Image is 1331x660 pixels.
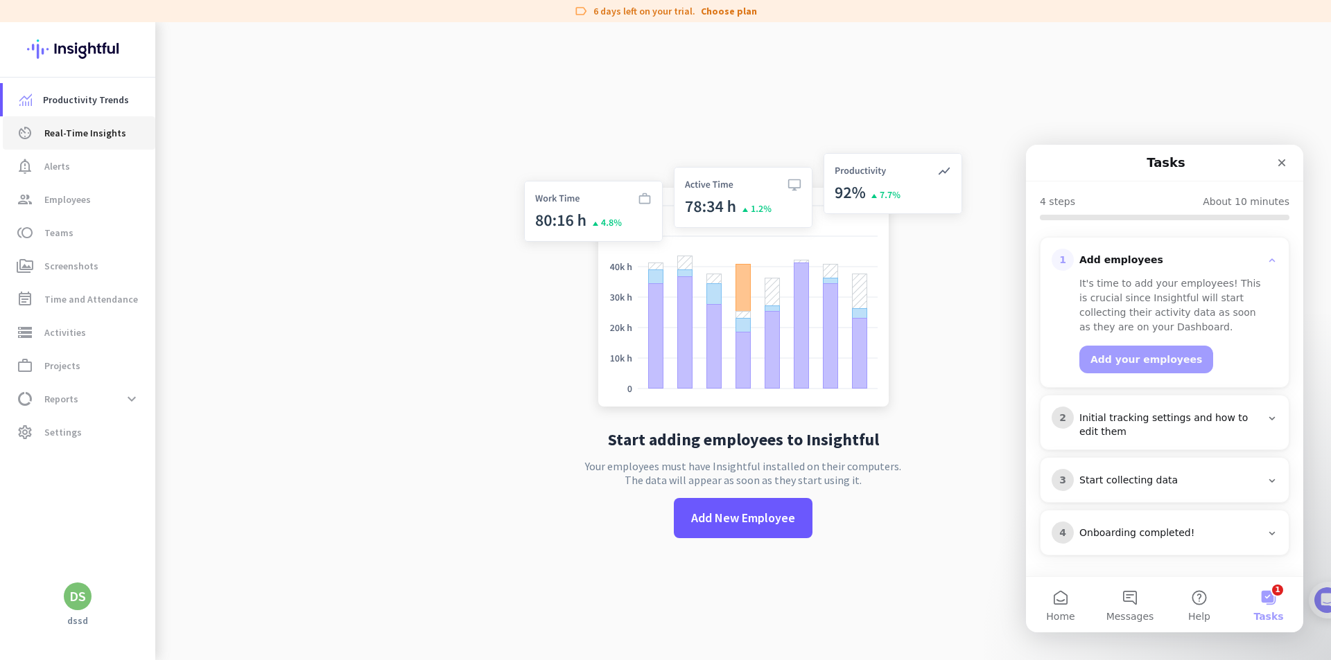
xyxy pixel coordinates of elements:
i: event_note [17,291,33,307]
a: settingsSettings [3,416,155,449]
button: expand_more [119,386,144,411]
a: work_outlineProjects [3,349,155,382]
img: menu-item [19,93,32,106]
span: Settings [44,424,82,440]
a: event_noteTime and Attendance [3,283,155,316]
span: Employees [44,191,91,208]
img: no-search-results [514,145,973,420]
span: Real-Time Insights [44,125,126,141]
i: toll [17,224,33,241]
a: notification_importantAlerts [3,150,155,183]
i: perm_media [17,258,33,274]
div: DS [69,589,86,603]
i: notification_important [17,158,33,175]
a: av_timerReal-Time Insights [3,116,155,150]
button: Add New Employee [674,498,812,538]
span: Screenshots [44,258,98,274]
i: data_usage [17,391,33,407]
img: Insightful logo [27,22,128,76]
i: group [17,191,33,208]
span: Add New Employee [691,509,795,527]
i: settings [17,424,33,440]
span: Alerts [44,158,70,175]
i: av_timer [17,125,33,141]
span: Reports [44,391,78,407]
i: storage [17,324,33,341]
i: label [574,4,588,18]
iframe: Intercom live chat [1026,145,1303,632]
h2: Start adding employees to Insightful [608,431,879,448]
a: perm_mediaScreenshots [3,249,155,283]
a: data_usageReportsexpand_more [3,382,155,416]
a: storageActivities [3,316,155,349]
p: Your employees must have Insightful installed on their computers. The data will appear as soon as... [585,459,901,487]
span: Projects [44,357,80,374]
span: Productivity Trends [43,91,129,108]
i: work_outline [17,357,33,374]
a: menu-itemProductivity Trends [3,83,155,116]
a: Choose plan [701,4,757,18]
a: groupEmployees [3,183,155,216]
a: tollTeams [3,216,155,249]
span: Time and Attendance [44,291,138,307]
span: Teams [44,224,73,241]
span: Activities [44,324,86,341]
